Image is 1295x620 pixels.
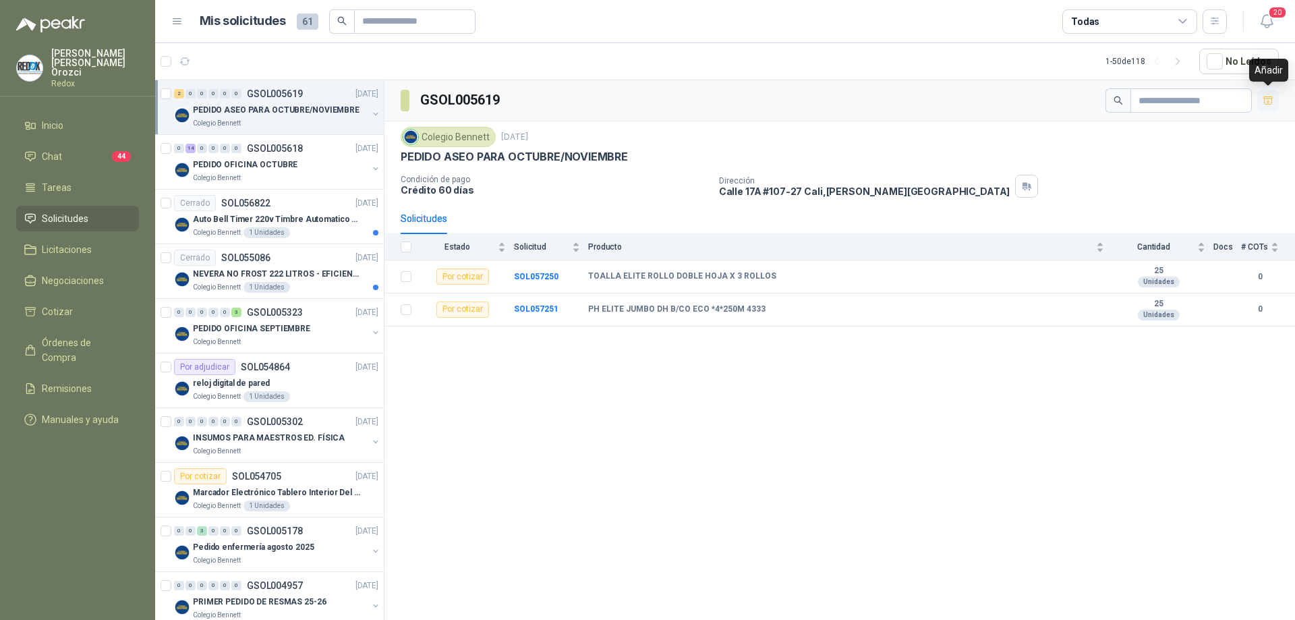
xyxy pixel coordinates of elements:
div: 0 [185,417,196,426]
div: 0 [231,581,241,590]
div: 0 [174,144,184,153]
p: GSOL005323 [247,308,303,317]
span: Solicitudes [42,211,88,226]
div: 0 [208,144,219,153]
div: 0 [231,89,241,98]
p: Dirección [719,176,1010,186]
th: Producto [588,234,1112,260]
p: PEDIDO OFICINA OCTUBRE [193,159,297,171]
div: Todas [1071,14,1099,29]
span: Negociaciones [42,273,104,288]
img: Company Logo [174,326,190,342]
a: 0 0 0 0 0 3 GSOL005323[DATE] Company LogoPEDIDO OFICINA SEPTIEMBREColegio Bennett [174,304,381,347]
div: 1 Unidades [243,227,290,238]
div: 0 [185,581,196,590]
div: 0 [197,89,207,98]
p: SOL055086 [221,253,270,262]
p: [DATE] [355,197,378,210]
p: Redox [51,80,139,88]
img: Company Logo [174,544,190,561]
div: Unidades [1138,310,1180,320]
a: Cotizar [16,299,139,325]
div: Colegio Bennett [401,127,496,147]
div: 14 [185,144,196,153]
a: Manuales y ayuda [16,407,139,432]
div: 1 Unidades [243,501,290,511]
div: 0 [220,581,230,590]
img: Company Logo [174,217,190,233]
div: 0 [185,526,196,536]
img: Company Logo [174,490,190,506]
a: CerradoSOL056822[DATE] Company LogoAuto Bell Timer 220v Timbre Automatico Para Colegios, IndustCo... [155,190,384,244]
th: Docs [1213,234,1241,260]
p: Auto Bell Timer 220v Timbre Automatico Para Colegios, Indust [193,213,361,226]
img: Logo peakr [16,16,85,32]
p: PEDIDO OFICINA SEPTIEMBRE [193,322,310,335]
div: 0 [208,89,219,98]
a: CerradoSOL055086[DATE] Company LogoNEVERA NO FROST 222 LITROS - EFICIENCIA ENERGETICA AColegio Be... [155,244,384,299]
span: search [1114,96,1123,105]
div: Por cotizar [174,468,227,484]
h1: Mis solicitudes [200,11,286,31]
b: 25 [1112,299,1205,310]
p: Colegio Bennett [193,501,241,511]
a: 0 0 3 0 0 0 GSOL005178[DATE] Company LogoPedido enfermería agosto 2025Colegio Bennett [174,523,381,566]
span: Chat [42,149,62,164]
p: GSOL005618 [247,144,303,153]
button: No Leídos [1199,49,1279,74]
p: GSOL005302 [247,417,303,426]
div: 3 [231,308,241,317]
p: Colegio Bennett [193,173,241,184]
div: 0 [197,417,207,426]
button: 20 [1255,9,1279,34]
p: SOL054705 [232,472,281,481]
div: 0 [231,417,241,426]
img: Company Logo [174,381,190,397]
p: GSOL004957 [247,581,303,590]
b: 25 [1112,266,1205,277]
p: SOL054864 [241,362,290,372]
p: reloj digital de pared [193,377,270,390]
div: Solicitudes [401,211,447,226]
p: GSOL005178 [247,526,303,536]
p: Colegio Bennett [193,118,241,129]
span: 61 [297,13,318,30]
a: Remisiones [16,376,139,401]
span: Cotizar [42,304,73,319]
p: INSUMOS PARA MAESTROS ED. FÍSICA [193,432,345,445]
div: 0 [185,89,196,98]
span: Producto [588,242,1093,252]
span: search [337,16,347,26]
span: Licitaciones [42,242,92,257]
div: 0 [220,89,230,98]
div: 0 [197,581,207,590]
a: Negociaciones [16,268,139,293]
img: Company Logo [174,162,190,178]
div: 0 [220,144,230,153]
p: [DATE] [355,252,378,264]
p: [DATE] [355,361,378,374]
p: SOL056822 [221,198,270,208]
p: [DATE] [355,142,378,155]
p: Colegio Bennett [193,282,241,293]
div: 1 - 50 de 118 [1105,51,1188,72]
div: Por cotizar [436,302,489,318]
span: 44 [112,151,131,162]
div: 0 [208,308,219,317]
a: SOL057250 [514,272,558,281]
span: Estado [420,242,495,252]
b: PH ELITE JUMBO DH B/CO ECO *4*250M 4333 [588,304,766,315]
div: 0 [220,526,230,536]
img: Company Logo [17,55,42,81]
p: [DATE] [355,580,378,592]
div: Cerrado [174,195,216,211]
p: Condición de pago [401,175,708,184]
p: [PERSON_NAME] [PERSON_NAME] Orozci [51,49,139,77]
span: Cantidad [1112,242,1195,252]
div: 0 [208,417,219,426]
b: TOALLA ELITE ROLLO DOBLE HOJA X 3 ROLLOS [588,271,776,282]
p: [DATE] [355,88,378,101]
p: GSOL005619 [247,89,303,98]
a: Por adjudicarSOL054864[DATE] Company Logoreloj digital de paredColegio Bennett1 Unidades [155,354,384,408]
p: Pedido enfermería agosto 2025 [193,541,314,554]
